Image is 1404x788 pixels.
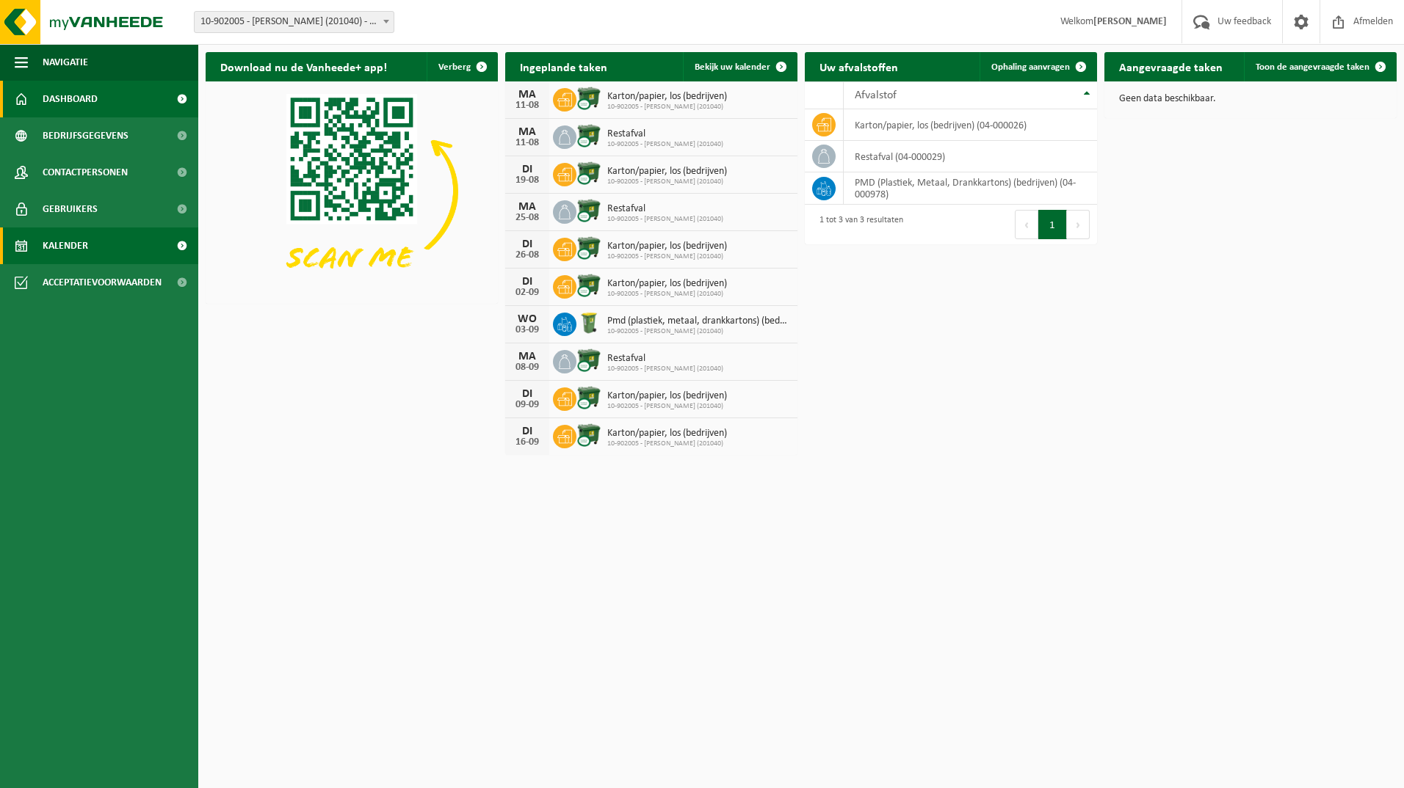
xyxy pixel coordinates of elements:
div: DI [513,238,542,250]
a: Ophaling aanvragen [980,52,1096,81]
div: 19-08 [513,175,542,186]
div: 11-08 [513,101,542,111]
button: 1 [1038,210,1067,239]
div: 26-08 [513,250,542,260]
div: MA [513,126,542,138]
h2: Uw afvalstoffen [805,52,913,81]
span: Verberg [438,62,471,72]
img: WB-1100-CU [576,273,601,298]
span: Karton/papier, los (bedrijven) [607,241,727,252]
span: Dashboard [43,81,98,117]
img: Download de VHEPlus App [206,81,498,301]
div: 1 tot 3 van 3 resultaten [812,208,903,241]
div: 25-08 [513,213,542,223]
span: 10-902005 - [PERSON_NAME] (201040) [607,252,727,261]
h2: Download nu de Vanheede+ app! [206,52,402,81]
div: DI [513,426,542,437]
div: MA [513,351,542,362]
div: MA [513,201,542,213]
span: Toon de aangevraagde taken [1256,62,1369,72]
button: Previous [1015,210,1038,239]
span: Acceptatievoorwaarden [43,264,162,301]
button: Verberg [427,52,496,81]
a: Bekijk uw kalender [683,52,796,81]
img: WB-1100-CU [576,423,601,448]
span: 10-902005 - [PERSON_NAME] (201040) [607,439,727,448]
div: DI [513,388,542,400]
img: WB-1100-CU [576,161,601,186]
div: MA [513,89,542,101]
a: Toon de aangevraagde taken [1244,52,1395,81]
span: Karton/papier, los (bedrijven) [607,91,727,103]
p: Geen data beschikbaar. [1119,94,1382,104]
span: 10-902005 - [PERSON_NAME] (201040) [607,327,790,336]
span: Karton/papier, los (bedrijven) [607,390,727,402]
span: 10-902005 - AVA RONSE (201040) - RONSE [195,12,394,32]
span: Restafval [607,353,723,365]
div: 16-09 [513,437,542,448]
span: Kalender [43,227,88,264]
span: 10-902005 - [PERSON_NAME] (201040) [607,365,723,373]
img: WB-1100-CU [576,198,601,223]
img: WB-0240-HPE-GN-50 [576,310,601,335]
div: DI [513,164,542,175]
span: 10-902005 - [PERSON_NAME] (201040) [607,290,727,299]
h2: Ingeplande taken [505,52,622,81]
td: PMD (Plastiek, Metaal, Drankkartons) (bedrijven) (04-000978) [844,172,1097,205]
span: 10-902005 - AVA RONSE (201040) - RONSE [194,11,394,33]
img: WB-1100-CU [576,123,601,148]
div: WO [513,313,542,325]
span: Karton/papier, los (bedrijven) [607,428,727,439]
span: 10-902005 - [PERSON_NAME] (201040) [607,402,727,411]
span: 10-902005 - [PERSON_NAME] (201040) [607,103,727,112]
img: WB-1100-CU [576,86,601,111]
div: 11-08 [513,138,542,148]
span: 10-902005 - [PERSON_NAME] (201040) [607,140,723,149]
span: Restafval [607,128,723,140]
td: karton/papier, los (bedrijven) (04-000026) [844,109,1097,141]
span: Pmd (plastiek, metaal, drankkartons) (bedrijven) [607,315,790,327]
div: 08-09 [513,362,542,373]
div: 02-09 [513,288,542,298]
span: Karton/papier, los (bedrijven) [607,166,727,178]
span: Navigatie [43,44,88,81]
span: 10-902005 - [PERSON_NAME] (201040) [607,215,723,224]
div: DI [513,276,542,288]
span: Karton/papier, los (bedrijven) [607,278,727,290]
span: Bekijk uw kalender [695,62,770,72]
strong: [PERSON_NAME] [1093,16,1167,27]
span: Ophaling aanvragen [991,62,1070,72]
span: Bedrijfsgegevens [43,117,129,154]
h2: Aangevraagde taken [1104,52,1237,81]
span: 10-902005 - [PERSON_NAME] (201040) [607,178,727,186]
div: 03-09 [513,325,542,335]
div: 09-09 [513,400,542,410]
span: Afvalstof [855,90,897,101]
button: Next [1067,210,1090,239]
img: WB-1100-CU [576,236,601,260]
span: Restafval [607,203,723,215]
span: Contactpersonen [43,154,128,191]
img: WB-1100-CU [576,348,601,373]
img: WB-1100-CU [576,385,601,410]
span: Gebruikers [43,191,98,227]
td: restafval (04-000029) [844,141,1097,172]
